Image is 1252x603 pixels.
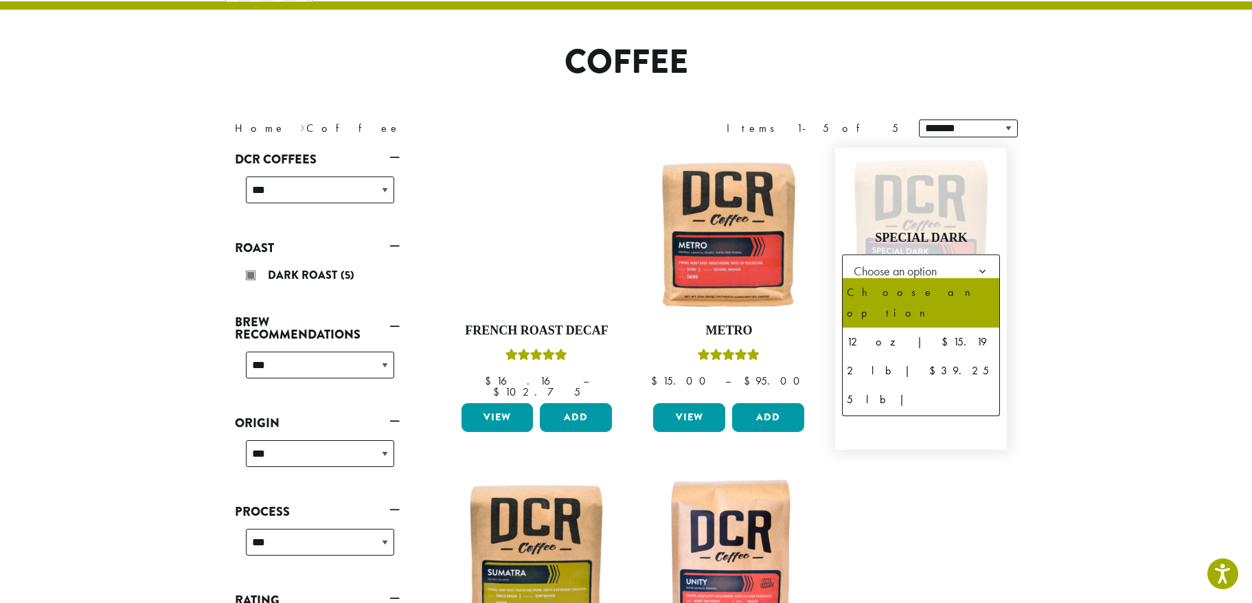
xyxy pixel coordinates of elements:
bdi: 15.00 [651,374,712,388]
h4: Metro [650,323,808,339]
a: Origin [235,411,400,435]
h4: French Roast Decaf [458,323,616,339]
a: Brew Recommendations [235,310,400,346]
li: Choose an option [843,278,999,328]
bdi: 102.75 [493,385,580,399]
button: Add [540,403,612,432]
bdi: 16.16 [485,374,570,388]
div: Rated 5.00 out of 5 [505,347,567,367]
span: Dark Roast [268,267,341,283]
div: 2 lb | $39.25 [847,361,995,381]
img: Metro-12oz-300x300.jpg [650,155,808,312]
a: Home [235,121,286,135]
a: View [462,403,534,432]
a: Process [235,500,400,523]
div: DCR Coffees [235,171,400,220]
div: Process [235,523,400,572]
span: – [725,374,731,388]
h4: Special Dark [842,231,1000,246]
span: $ [485,374,497,388]
span: $ [651,374,663,388]
span: Choose an option [848,258,951,284]
div: 5 lb | $96.25 [847,389,995,431]
bdi: 95.00 [744,374,806,388]
a: French Roast DecafRated 5.00 out of 5 [458,155,616,398]
span: Choose an option [842,254,1000,288]
div: Brew Recommendations [235,346,400,395]
a: Roast [235,236,400,260]
span: – [583,374,589,388]
button: Add [732,403,804,432]
a: DCR Coffees [235,148,400,171]
div: Roast [235,260,400,294]
a: View [653,403,725,432]
img: French-Roast-Decaf-12oz-300x300.jpg [457,155,615,312]
div: 12 oz | $15.19 [847,332,995,352]
nav: Breadcrumb [235,120,606,137]
a: MetroRated 5.00 out of 5 [650,155,808,398]
span: (5) [341,267,354,283]
h1: Coffee [225,43,1028,82]
span: $ [744,374,755,388]
span: › [300,115,305,137]
a: Rated 5.00 out of 5 [842,155,1000,443]
span: $ [493,385,505,399]
div: Origin [235,435,400,483]
div: Rated 5.00 out of 5 [698,347,760,367]
div: Items 1-5 of 5 [727,120,898,137]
